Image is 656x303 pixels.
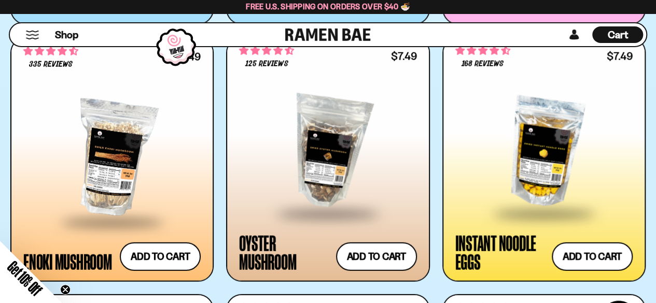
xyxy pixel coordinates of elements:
[5,258,45,298] span: Get 10% Off
[60,284,71,295] button: Close teaser
[55,28,78,42] span: Shop
[455,234,547,271] div: Instant Noodle Eggs
[29,61,73,69] span: 335 reviews
[23,252,112,271] div: Enoki Mushroom
[239,234,330,271] div: Oyster Mushroom
[608,28,628,41] span: Cart
[245,60,288,68] span: 125 reviews
[462,60,504,68] span: 168 reviews
[55,26,78,43] a: Shop
[336,242,417,271] button: Add to cart
[442,37,646,282] a: 4.73 stars 168 reviews $7.49 Instant Noodle Eggs Add to cart
[607,51,633,61] div: $7.49
[246,2,410,11] span: Free U.S. Shipping on Orders over $40 🍜
[120,242,201,271] button: Add to cart
[592,23,643,46] div: Cart
[226,37,429,282] a: 4.68 stars 125 reviews $7.49 Oyster Mushroom Add to cart
[25,31,39,39] button: Mobile Menu Trigger
[10,37,214,282] a: 4.53 stars 335 reviews $7.49 Enoki Mushroom Add to cart
[552,242,633,271] button: Add to cart
[391,51,417,61] div: $7.49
